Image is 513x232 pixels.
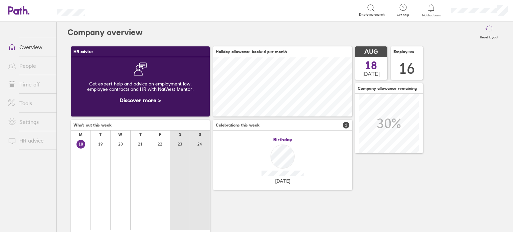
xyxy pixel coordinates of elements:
[359,13,385,17] span: Employee search
[420,13,442,17] span: Notifications
[364,48,378,55] span: AUG
[476,33,502,39] label: Reset layout
[393,49,414,54] span: Employees
[99,132,102,137] div: T
[216,123,260,128] span: Celebrations this week
[73,49,93,54] span: HR advice
[365,60,377,71] span: 18
[179,132,181,137] div: S
[3,134,56,147] a: HR advice
[216,49,287,54] span: Holiday allowance booked per month
[120,97,161,103] a: Discover more >
[3,78,56,91] a: Time off
[79,132,82,137] div: M
[392,13,414,17] span: Get help
[67,22,143,43] h2: Company overview
[3,59,56,72] a: People
[3,115,56,129] a: Settings
[118,132,122,137] div: W
[159,132,161,137] div: F
[476,22,502,43] button: Reset layout
[73,123,112,128] span: Who's out this week
[358,86,417,91] span: Company allowance remaining
[420,3,442,17] a: Notifications
[76,76,204,97] div: Get expert help and advice on employment law, employee contracts and HR with NatWest Mentor.
[3,40,56,54] a: Overview
[362,71,380,77] span: [DATE]
[273,137,292,142] span: Birthday
[275,178,290,184] span: [DATE]
[343,122,349,129] span: 1
[3,96,56,110] a: Tools
[139,132,142,137] div: T
[399,60,415,77] div: 16
[199,132,201,137] div: S
[103,7,120,13] div: Search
